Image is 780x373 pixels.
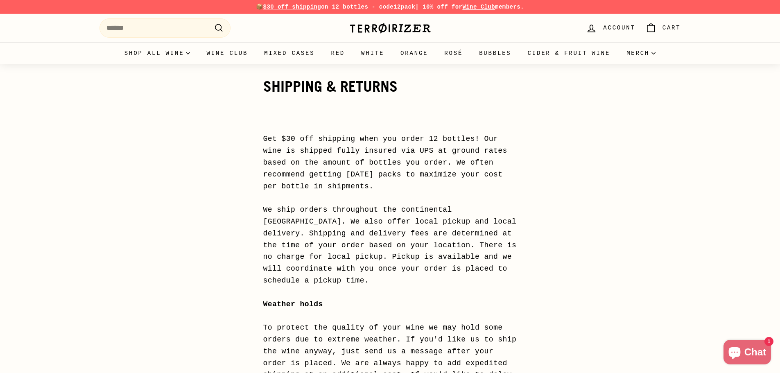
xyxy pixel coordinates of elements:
a: Cart [640,16,686,40]
span: $30 off shipping [263,4,321,10]
a: Mixed Cases [256,42,323,64]
a: White [353,42,392,64]
strong: Weather holds [263,300,323,308]
a: Orange [392,42,436,64]
summary: Shop all wine [116,42,199,64]
span: Account [603,23,635,32]
a: Wine Club [462,4,495,10]
a: Wine Club [198,42,256,64]
span: Cart [662,23,681,32]
a: Cider & Fruit Wine [520,42,619,64]
p: 📦 on 12 bottles - code | 10% off for members. [99,2,681,11]
inbox-online-store-chat: Shopify online store chat [721,340,773,366]
a: Rosé [436,42,471,64]
a: Red [323,42,353,64]
div: Primary [83,42,697,64]
a: Account [581,16,640,40]
strong: 12pack [393,4,415,10]
a: Bubbles [471,42,519,64]
h1: Shipping & Returns [263,79,517,95]
summary: Merch [618,42,664,64]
